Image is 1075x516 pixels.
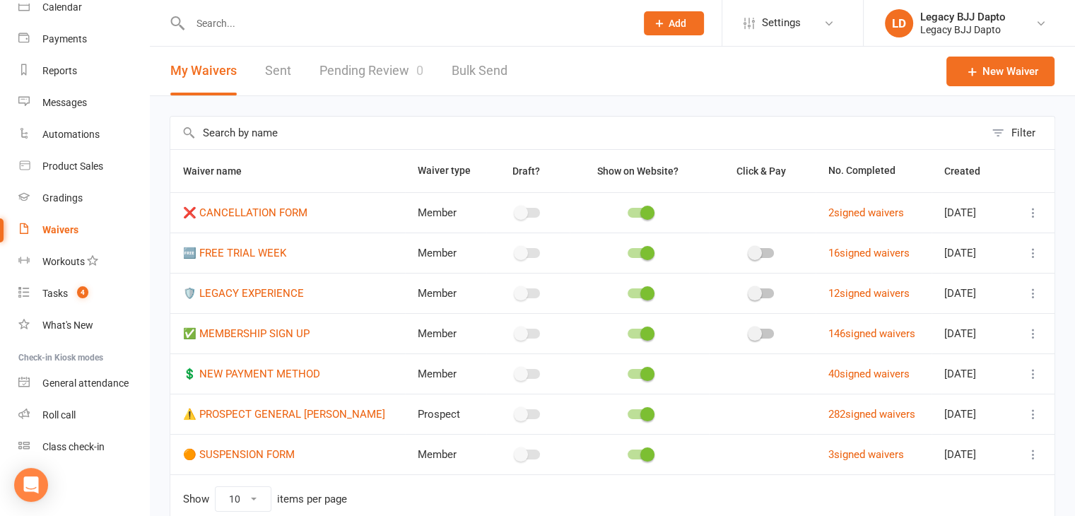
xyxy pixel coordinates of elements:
[828,206,904,219] a: 2signed waivers
[183,165,257,177] span: Waiver name
[932,394,1011,434] td: [DATE]
[183,368,320,380] a: 💲 NEW PAYMENT METHOD
[18,431,149,463] a: Class kiosk mode
[405,233,486,273] td: Member
[932,434,1011,474] td: [DATE]
[932,353,1011,394] td: [DATE]
[42,256,85,267] div: Workouts
[18,399,149,431] a: Roll call
[183,486,347,512] div: Show
[183,448,295,461] a: 🟠 SUSPENSION FORM
[18,151,149,182] a: Product Sales
[736,165,785,177] span: Click & Pay
[42,319,93,331] div: What's New
[405,192,486,233] td: Member
[932,313,1011,353] td: [DATE]
[1011,124,1035,141] div: Filter
[828,327,915,340] a: 146signed waivers
[77,286,88,298] span: 4
[597,165,679,177] span: Show on Website?
[186,13,625,33] input: Search...
[18,246,149,278] a: Workouts
[828,408,915,421] a: 282signed waivers
[42,441,105,452] div: Class check-in
[920,23,1006,36] div: Legacy BJJ Dapto
[42,129,100,140] div: Automations
[170,117,985,149] input: Search by name
[183,206,307,219] a: ❌ CANCELLATION FORM
[183,163,257,180] button: Waiver name
[277,493,347,505] div: items per page
[920,11,1006,23] div: Legacy BJJ Dapto
[944,163,996,180] button: Created
[265,47,291,95] a: Sent
[18,23,149,55] a: Payments
[932,233,1011,273] td: [DATE]
[183,247,286,259] a: 🆓 FREE TRIAL WEEK
[18,278,149,310] a: Tasks 4
[816,150,932,192] th: No. Completed
[18,368,149,399] a: General attendance kiosk mode
[405,394,486,434] td: Prospect
[405,313,486,353] td: Member
[18,119,149,151] a: Automations
[183,327,310,340] a: ✅ MEMBERSHIP SIGN UP
[42,65,77,76] div: Reports
[183,408,385,421] a: ⚠️ PROSPECT GENERAL [PERSON_NAME]
[944,165,996,177] span: Created
[42,224,78,235] div: Waivers
[669,18,686,29] span: Add
[885,9,913,37] div: LD
[183,287,304,300] a: 🛡️ LEGACY EXPERIENCE
[42,409,76,421] div: Roll call
[42,33,87,45] div: Payments
[500,163,556,180] button: Draft?
[42,160,103,172] div: Product Sales
[585,163,694,180] button: Show on Website?
[828,448,904,461] a: 3signed waivers
[42,192,83,204] div: Gradings
[18,310,149,341] a: What's New
[42,377,129,389] div: General attendance
[512,165,540,177] span: Draft?
[644,11,704,35] button: Add
[762,7,801,39] span: Settings
[18,55,149,87] a: Reports
[416,63,423,78] span: 0
[946,57,1055,86] a: New Waiver
[985,117,1055,149] button: Filter
[828,247,910,259] a: 16signed waivers
[18,214,149,246] a: Waivers
[170,47,237,95] button: My Waivers
[42,97,87,108] div: Messages
[452,47,507,95] a: Bulk Send
[723,163,801,180] button: Click & Pay
[405,353,486,394] td: Member
[18,182,149,214] a: Gradings
[932,273,1011,313] td: [DATE]
[18,87,149,119] a: Messages
[828,287,910,300] a: 12signed waivers
[405,273,486,313] td: Member
[319,47,423,95] a: Pending Review0
[42,288,68,299] div: Tasks
[14,468,48,502] div: Open Intercom Messenger
[828,368,910,380] a: 40signed waivers
[932,192,1011,233] td: [DATE]
[405,434,486,474] td: Member
[42,1,82,13] div: Calendar
[405,150,486,192] th: Waiver type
